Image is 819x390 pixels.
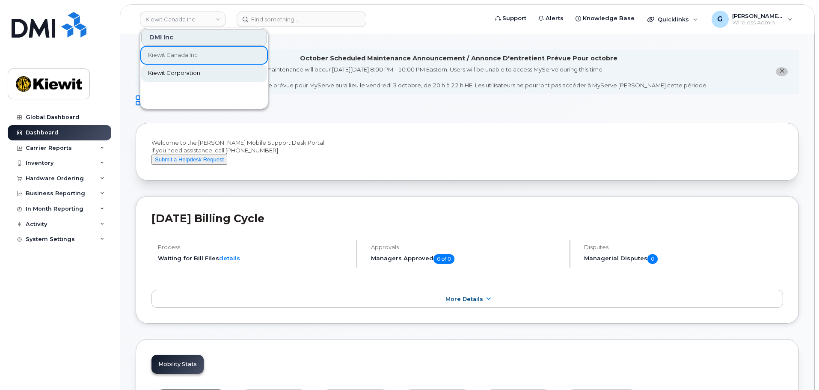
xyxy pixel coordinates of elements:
[371,244,562,250] h4: Approvals
[647,254,658,264] span: 0
[445,296,483,302] span: More Details
[433,254,454,264] span: 0 of 0
[141,47,267,64] a: Kiewit Canada Inc
[158,244,349,250] h4: Process
[584,244,783,250] h4: Disputes
[158,254,349,262] li: Waiting for Bill Files
[209,65,708,89] div: MyServe scheduled maintenance will occur [DATE][DATE] 8:00 PM - 10:00 PM Eastern. Users will be u...
[141,29,267,46] div: DMI Inc
[151,212,783,225] h2: [DATE] Billing Cycle
[141,65,267,82] a: Kiewit Corporation
[782,353,813,384] iframe: Messenger Launcher
[151,139,783,165] div: Welcome to the [PERSON_NAME] Mobile Support Desk Portal If you need assistance, call [PHONE_NUMBER].
[776,67,788,76] button: close notification
[584,254,783,264] h5: Managerial Disputes
[300,54,617,63] div: October Scheduled Maintenance Announcement / Annonce D'entretient Prévue Pour octobre
[371,254,562,264] h5: Managers Approved
[148,51,198,60] span: Kiewit Canada Inc
[219,255,240,262] a: details
[148,69,200,77] span: Kiewit Corporation
[151,156,227,163] a: Submit a Helpdesk Request
[151,155,227,165] button: Submit a Helpdesk Request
